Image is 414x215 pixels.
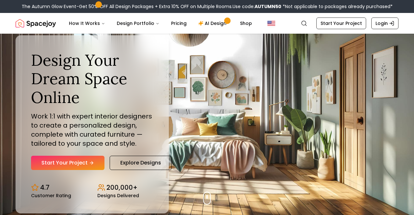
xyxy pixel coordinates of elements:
nav: Global [16,13,398,34]
img: United States [267,19,275,27]
a: Shop [235,17,257,30]
div: The Autumn Glow Event-Get 50% OFF All Design Packages + Extra 10% OFF on Multiple Rooms. [22,3,393,10]
small: Customer Rating [31,193,71,198]
a: Pricing [166,17,192,30]
span: Use code: [233,3,281,10]
h1: Design Your Dream Space Online [31,51,153,107]
span: *Not applicable to packages already purchased* [281,3,393,10]
a: Spacejoy [16,17,56,30]
a: Explore Designs [110,156,172,170]
p: 4.7 [40,183,49,192]
img: Spacejoy Logo [16,17,56,30]
a: Start Your Project [316,17,366,29]
small: Designs Delivered [97,193,139,198]
p: Work 1:1 with expert interior designers to create a personalized design, complete with curated fu... [31,112,153,148]
a: Login [371,17,398,29]
nav: Main [64,17,257,30]
button: Design Portfolio [112,17,165,30]
b: AUTUMN50 [255,3,281,10]
button: How It Works [64,17,110,30]
a: AI Design [193,17,234,30]
p: 200,000+ [106,183,137,192]
div: Design stats [31,178,153,198]
a: Start Your Project [31,156,104,170]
